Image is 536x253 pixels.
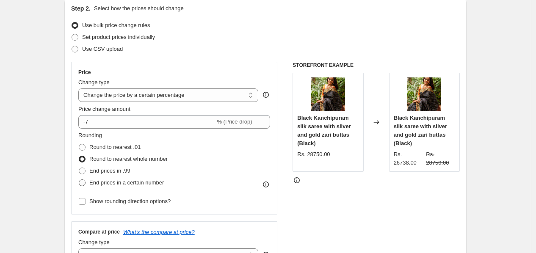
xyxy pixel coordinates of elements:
span: Black Kanchipuram silk saree with silver and gold zari buttas (Black) [297,115,351,146]
span: Use bulk price change rules [82,22,150,28]
span: End prices in .99 [89,168,130,174]
span: Rs. 26738.00 [394,151,417,166]
span: Round to nearest .01 [89,144,141,150]
h3: Price [78,69,91,76]
h3: Compare at price [78,228,120,235]
span: Price change amount [78,106,130,112]
span: Use CSV upload [82,46,123,52]
span: Rs. 28750.00 [426,151,449,166]
input: -15 [78,115,215,129]
span: Change type [78,79,110,85]
p: Select how the prices should change [94,4,184,13]
span: Rounding [78,132,102,138]
img: untitled-3-65113a44cf6e7_80x.webp [311,77,345,111]
span: Show rounding direction options? [89,198,171,204]
h2: Step 2. [71,4,91,13]
span: Black Kanchipuram silk saree with silver and gold zari buttas (Black) [394,115,447,146]
button: What's the compare at price? [123,229,195,235]
img: untitled-3-65113a44cf6e7_80x.webp [407,77,441,111]
span: Round to nearest whole number [89,156,168,162]
span: Set product prices individually [82,34,155,40]
span: % (Price drop) [217,118,252,125]
h6: STOREFRONT EXAMPLE [293,62,460,69]
span: Change type [78,239,110,245]
span: Rs. 28750.00 [297,151,330,157]
span: End prices in a certain number [89,179,164,186]
div: help [262,91,270,99]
